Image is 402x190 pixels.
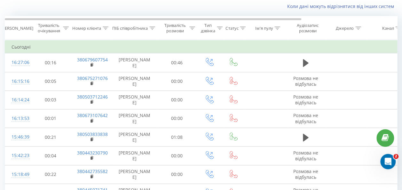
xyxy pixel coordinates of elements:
[293,75,318,87] span: Розмова не відбулась
[1,26,33,31] div: [PERSON_NAME]
[292,23,323,34] div: Аудіозапис розмови
[112,26,148,31] div: ПІБ співробітника
[380,154,396,169] iframe: Intercom live chat
[293,112,318,124] span: Розмова не відбулась
[77,94,108,100] a: 380503712246
[201,23,215,34] div: Тип дзвінка
[12,149,24,162] div: 15:42:23
[382,26,394,31] div: Канал
[112,53,157,72] td: [PERSON_NAME]
[112,146,157,165] td: [PERSON_NAME]
[31,91,71,109] td: 00:03
[31,72,71,91] td: 00:05
[112,72,157,91] td: [PERSON_NAME]
[293,150,318,162] span: Розмова не відбулась
[162,23,188,34] div: Тривалість розмови
[336,26,354,31] div: Джерело
[112,109,157,128] td: [PERSON_NAME]
[157,128,197,146] td: 01:08
[77,57,108,63] a: 380679607754
[393,154,398,159] span: 2
[12,131,24,143] div: 15:46:39
[157,109,197,128] td: 00:00
[72,26,101,31] div: Номер клієнта
[12,56,24,69] div: 16:27:06
[31,165,71,184] td: 00:22
[12,112,24,125] div: 16:13:53
[12,75,24,88] div: 16:15:16
[287,3,397,9] a: Коли дані можуть відрізнятися вiд інших систем
[255,26,273,31] div: Ім'я пулу
[77,131,108,137] a: 380503833838
[31,109,71,128] td: 00:01
[36,23,61,34] div: Тривалість очікування
[31,128,71,146] td: 00:21
[293,168,318,180] span: Розмова не відбулась
[157,53,197,72] td: 00:46
[77,150,108,156] a: 380443230790
[112,91,157,109] td: [PERSON_NAME]
[112,128,157,146] td: [PERSON_NAME]
[12,94,24,106] div: 16:14:24
[157,72,197,91] td: 00:00
[31,146,71,165] td: 00:04
[157,146,197,165] td: 00:00
[157,91,197,109] td: 00:00
[77,75,108,81] a: 380675271076
[157,165,197,184] td: 00:00
[77,112,108,118] a: 380673107642
[225,26,238,31] div: Статус
[77,168,108,174] a: 380442735582
[12,168,24,181] div: 15:18:49
[112,165,157,184] td: [PERSON_NAME]
[293,94,318,106] span: Розмова не відбулась
[31,53,71,72] td: 00:16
